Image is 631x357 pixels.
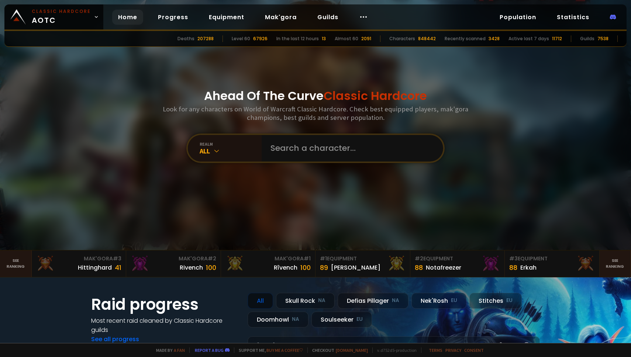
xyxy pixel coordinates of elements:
small: EU [451,297,457,304]
small: NA [392,297,399,304]
a: Mak'gora [259,10,303,25]
div: Deaths [177,35,194,42]
div: Mak'Gora [225,255,311,263]
a: Statistics [551,10,595,25]
h3: Look for any characters on World of Warcraft Classic Hardcore. Check best equipped players, mak'g... [160,105,471,122]
a: See all progress [91,335,139,343]
span: # 2 [415,255,423,262]
h1: Raid progress [91,293,239,316]
span: # 2 [208,255,216,262]
span: Made by [152,347,185,353]
div: Mak'Gora [131,255,216,263]
div: All [248,293,273,309]
a: Mak'Gora#2Rivench100 [126,250,221,277]
a: Mak'Gora#3Hittinghard41 [32,250,127,277]
div: Active last 7 days [508,35,549,42]
div: Characters [389,35,415,42]
div: 207288 [197,35,214,42]
div: 13 [322,35,326,42]
a: Buy me a coffee [266,347,303,353]
a: Progress [152,10,194,25]
span: # 1 [304,255,311,262]
div: 2091 [361,35,371,42]
div: Equipment [415,255,500,263]
a: a fan [174,347,185,353]
a: Consent [464,347,484,353]
a: Report a bug [195,347,224,353]
div: Notafreezer [426,263,461,272]
div: Soulseeker [311,312,372,327]
div: Doomhowl [248,312,308,327]
div: Nek'Rosh [411,293,466,309]
div: 41 [115,263,121,273]
div: 11712 [552,35,562,42]
div: 100 [206,263,216,273]
a: #2Equipment88Notafreezer [410,250,505,277]
div: All [200,147,262,155]
span: # 1 [320,255,327,262]
a: [DOMAIN_NAME] [336,347,368,353]
div: Hittinghard [78,263,112,272]
div: Recently scanned [445,35,486,42]
small: EU [356,316,363,323]
div: Rîvench [274,263,297,272]
div: 88 [415,263,423,273]
div: Stitches [469,293,522,309]
a: Guilds [311,10,344,25]
a: #1Equipment89[PERSON_NAME] [315,250,410,277]
div: 88 [509,263,517,273]
span: Support me, [234,347,303,353]
div: 848442 [418,35,436,42]
a: Equipment [203,10,250,25]
div: 7538 [597,35,608,42]
a: Classic HardcoreAOTC [4,4,103,30]
div: In the last 12 hours [276,35,319,42]
div: 3428 [489,35,500,42]
h1: Ahead Of The Curve [204,87,427,105]
a: Mak'Gora#1Rîvench100 [221,250,316,277]
div: [PERSON_NAME] [331,263,380,272]
a: Terms [429,347,442,353]
div: 89 [320,263,328,273]
div: Almost 60 [335,35,358,42]
span: # 3 [509,255,518,262]
div: Equipment [320,255,406,263]
a: Home [112,10,143,25]
input: Search a character... [266,135,434,162]
div: Rivench [180,263,203,272]
div: Mak'Gora [36,255,122,263]
div: Defias Pillager [338,293,408,309]
div: Level 60 [232,35,250,42]
small: EU [506,297,513,304]
div: Guilds [580,35,594,42]
small: NA [318,297,325,304]
small: NA [292,316,299,323]
div: 100 [300,263,311,273]
div: Equipment [509,255,595,263]
div: Skull Rock [276,293,335,309]
span: AOTC [32,8,91,26]
span: Checkout [307,347,368,353]
a: Privacy [445,347,461,353]
div: realm [200,141,262,147]
a: Population [494,10,542,25]
a: #3Equipment88Erkah [505,250,600,277]
small: Classic Hardcore [32,8,91,15]
span: v. d752d5 - production [372,347,417,353]
a: [DATE]zgpetri on godDefias Pillager8 /90 [248,336,540,356]
div: 67926 [253,35,268,42]
span: Classic Hardcore [324,87,427,104]
span: # 3 [113,255,121,262]
div: Erkah [520,263,537,272]
h4: Most recent raid cleaned by Classic Hardcore guilds [91,316,239,335]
